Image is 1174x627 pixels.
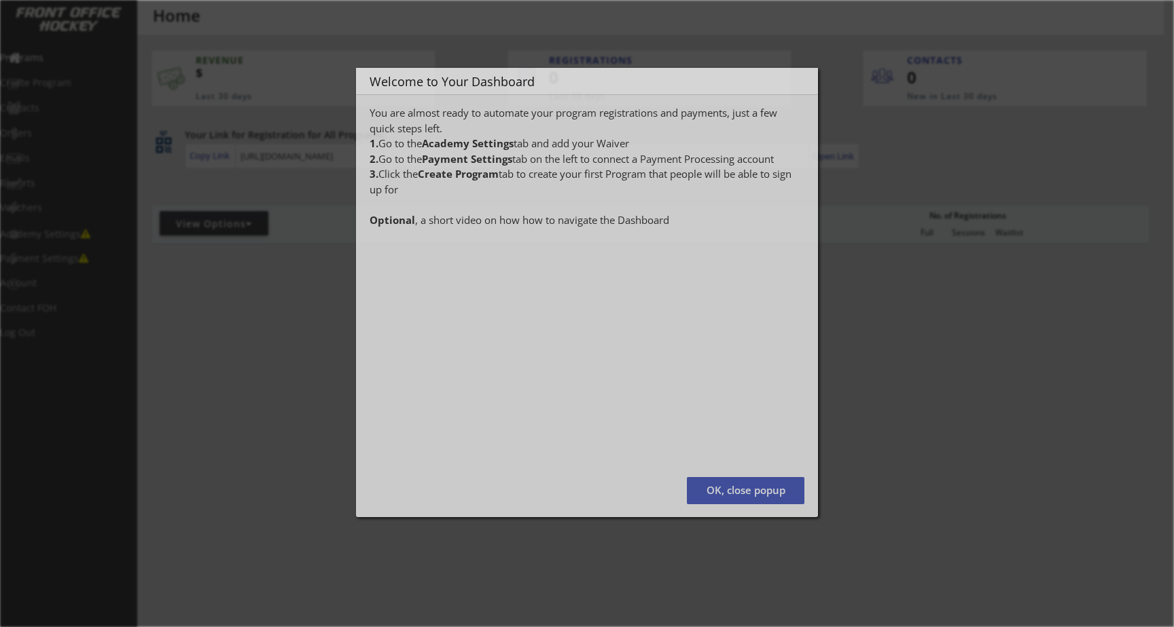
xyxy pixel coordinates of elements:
[370,152,378,166] strong: 2.
[370,105,804,227] div: You are almost ready to automate your program registrations and payments, just a few quick steps ...
[418,167,499,180] strong: Create Program
[422,136,514,150] strong: Academy Settings
[687,477,804,504] button: OK, close popup
[422,152,512,166] strong: Payment Settings
[370,136,378,150] strong: 1.
[370,213,415,227] strong: Optional
[370,167,378,180] strong: 3.
[370,257,805,457] iframe: Quick Dashboard Overview
[370,75,796,88] div: Welcome to Your Dashboard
